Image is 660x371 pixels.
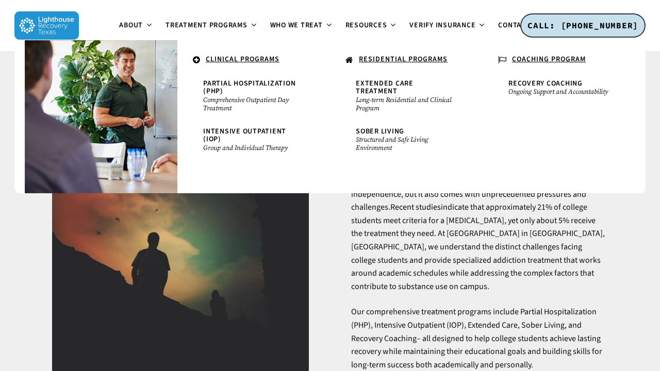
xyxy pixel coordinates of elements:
a: Intensive Outpatient (IOP)Group and Individual Therapy [198,123,309,157]
a: Extended Care TreatmentLong-term Residential and Clinical Program [351,75,462,117]
span: Who We Treat [270,20,323,30]
span: College presents unique opportunities for growth, learning, and independence, but it also comes w... [351,175,586,213]
a: COACHING PROGRAM [493,50,625,70]
span: Recovery Coaching [508,78,583,89]
a: Verify Insurance [403,22,492,30]
a: Partial Hospitalization (PHP)Comprehensive Outpatient Day Treatment [198,75,309,117]
a: Recovery CoachingOngoing Support and Accountability [503,75,615,101]
a: CALL: [PHONE_NUMBER] [520,13,646,38]
a: . [35,50,167,69]
small: Long-term Residential and Clinical Program [356,96,457,112]
small: Ongoing Support and Accountability [508,88,609,96]
u: COACHING PROGRAM [512,54,586,64]
span: Resources [345,20,387,30]
a: Treatment Programs [159,22,264,30]
a: Sober LivingStructured and Safe Living Environment [351,123,462,157]
span: Contact [498,20,530,30]
span: Verify Insurance [409,20,475,30]
span: About [119,20,143,30]
a: Resources [339,22,404,30]
span: Sober Living [356,126,404,137]
small: Structured and Safe Living Environment [356,136,457,152]
small: Comprehensive Outpatient Day Treatment [203,96,304,112]
span: . [40,54,43,64]
span: CALL: [PHONE_NUMBER] [527,20,638,30]
a: About [113,22,159,30]
span: Partial Hospitalization (PHP) [203,78,295,96]
u: RESIDENTIAL PROGRAMS [359,54,448,64]
a: Recent studies [390,201,441,213]
a: RESIDENTIAL PROGRAMS [340,50,472,70]
img: Lighthouse Recovery Texas [14,11,79,40]
u: CLINICAL PROGRAMS [206,54,279,64]
span: Treatment Programs [166,20,247,30]
a: CLINICAL PROGRAMS [188,50,320,70]
span: indicate that approximately 21% of college students meet criteria for a [MEDICAL_DATA], yet only ... [351,201,605,292]
a: Who We Treat [264,22,339,30]
span: Extended Care Treatment [356,78,414,96]
span: Our comprehensive treatment programs include Partial Hospitalization (PHP), Intensive Outpatient ... [351,306,602,370]
a: Contact [492,22,547,30]
span: Intensive Outpatient (IOP) [203,126,286,144]
small: Group and Individual Therapy [203,144,304,152]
